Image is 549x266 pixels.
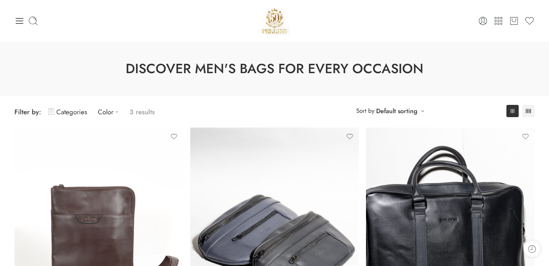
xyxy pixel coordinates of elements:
img: Pellini [259,5,290,36]
a: Color [98,103,122,120]
a: Default sorting [376,106,417,116]
span: Sort by [356,105,374,117]
span: Filter by: [14,107,41,117]
a: Login / Register [478,16,488,26]
a: Cart [509,16,519,26]
h1: Discover Men's Bags for Every Occasion [18,59,531,78]
a: Wishlist [524,16,535,26]
a: Categories [48,103,87,120]
a: Pellini - [259,5,290,36]
p: 3 results [130,103,155,120]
